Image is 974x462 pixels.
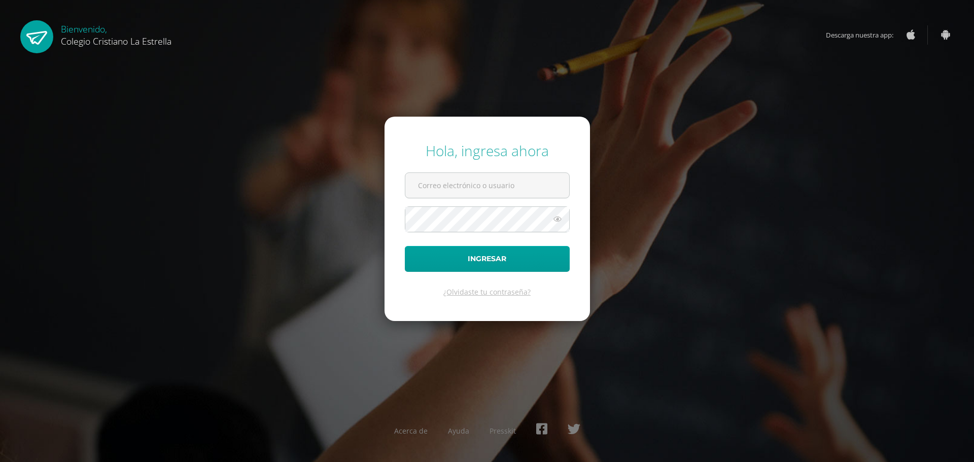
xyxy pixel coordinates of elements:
a: Acerca de [394,426,428,436]
input: Correo electrónico o usuario [405,173,569,198]
span: Descarga nuestra app: [826,25,903,45]
a: Presskit [490,426,516,436]
div: Hola, ingresa ahora [405,141,570,160]
div: Bienvenido, [61,20,171,47]
button: Ingresar [405,246,570,272]
span: Colegio Cristiano La Estrella [61,35,171,47]
a: ¿Olvidaste tu contraseña? [443,287,531,297]
a: Ayuda [448,426,469,436]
